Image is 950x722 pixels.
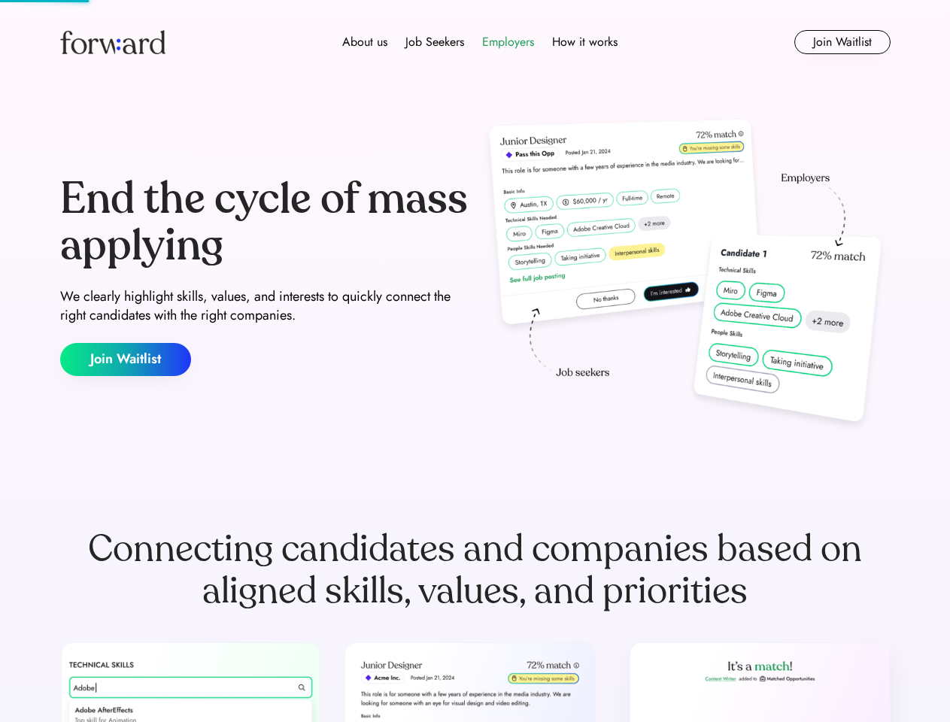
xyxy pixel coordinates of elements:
[794,30,891,54] button: Join Waitlist
[342,33,387,51] div: About us
[482,33,534,51] div: Employers
[552,33,618,51] div: How it works
[60,176,469,268] div: End the cycle of mass applying
[60,343,191,376] button: Join Waitlist
[405,33,464,51] div: Job Seekers
[60,30,165,54] img: Forward logo
[60,528,891,612] div: Connecting candidates and companies based on aligned skills, values, and priorities
[481,114,891,438] img: hero-image.png
[60,287,469,325] div: We clearly highlight skills, values, and interests to quickly connect the right candidates with t...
